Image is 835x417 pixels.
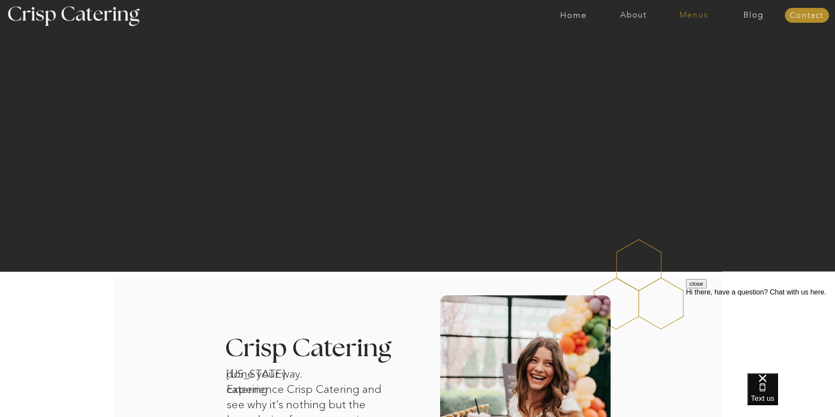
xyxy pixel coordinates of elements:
a: Blog [724,11,784,20]
h3: Crisp Catering [225,336,414,362]
h1: [US_STATE] catering [226,366,317,378]
a: Home [544,11,604,20]
iframe: podium webchat widget bubble [747,373,835,417]
a: Menus [664,11,724,20]
a: Contact [785,11,829,20]
iframe: podium webchat widget prompt [686,279,835,384]
a: About [604,11,664,20]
